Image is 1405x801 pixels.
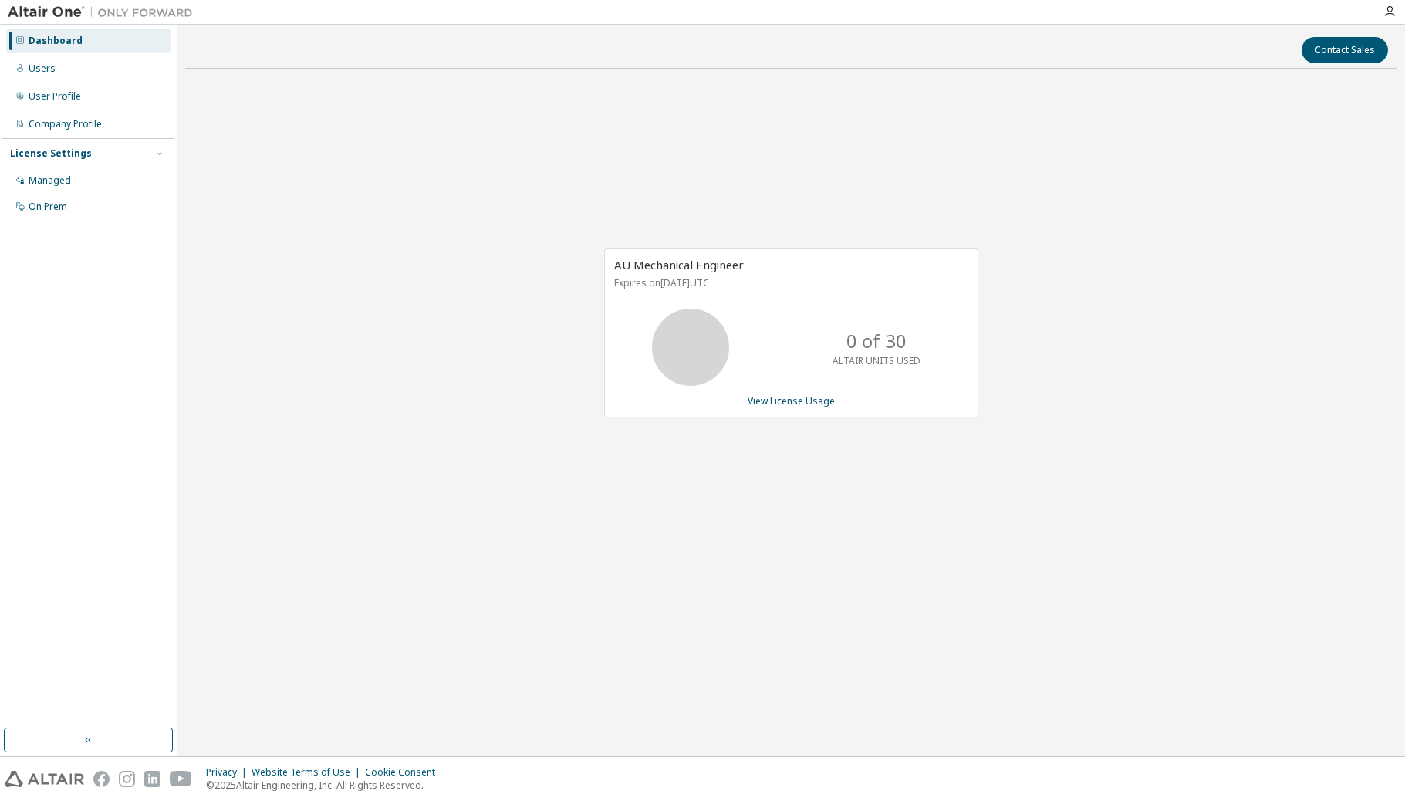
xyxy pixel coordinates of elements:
[206,779,444,792] p: © 2025 Altair Engineering, Inc. All Rights Reserved.
[5,771,84,787] img: altair_logo.svg
[846,328,907,354] p: 0 of 30
[614,257,744,272] span: AU Mechanical Engineer
[29,201,67,213] div: On Prem
[29,90,81,103] div: User Profile
[365,766,444,779] div: Cookie Consent
[833,354,920,367] p: ALTAIR UNITS USED
[29,63,56,75] div: Users
[144,771,160,787] img: linkedin.svg
[170,771,192,787] img: youtube.svg
[10,147,92,160] div: License Settings
[748,394,835,407] a: View License Usage
[29,118,102,130] div: Company Profile
[8,5,201,20] img: Altair One
[93,771,110,787] img: facebook.svg
[29,174,71,187] div: Managed
[252,766,365,779] div: Website Terms of Use
[119,771,135,787] img: instagram.svg
[614,276,964,289] p: Expires on [DATE] UTC
[29,35,83,47] div: Dashboard
[1302,37,1388,63] button: Contact Sales
[206,766,252,779] div: Privacy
